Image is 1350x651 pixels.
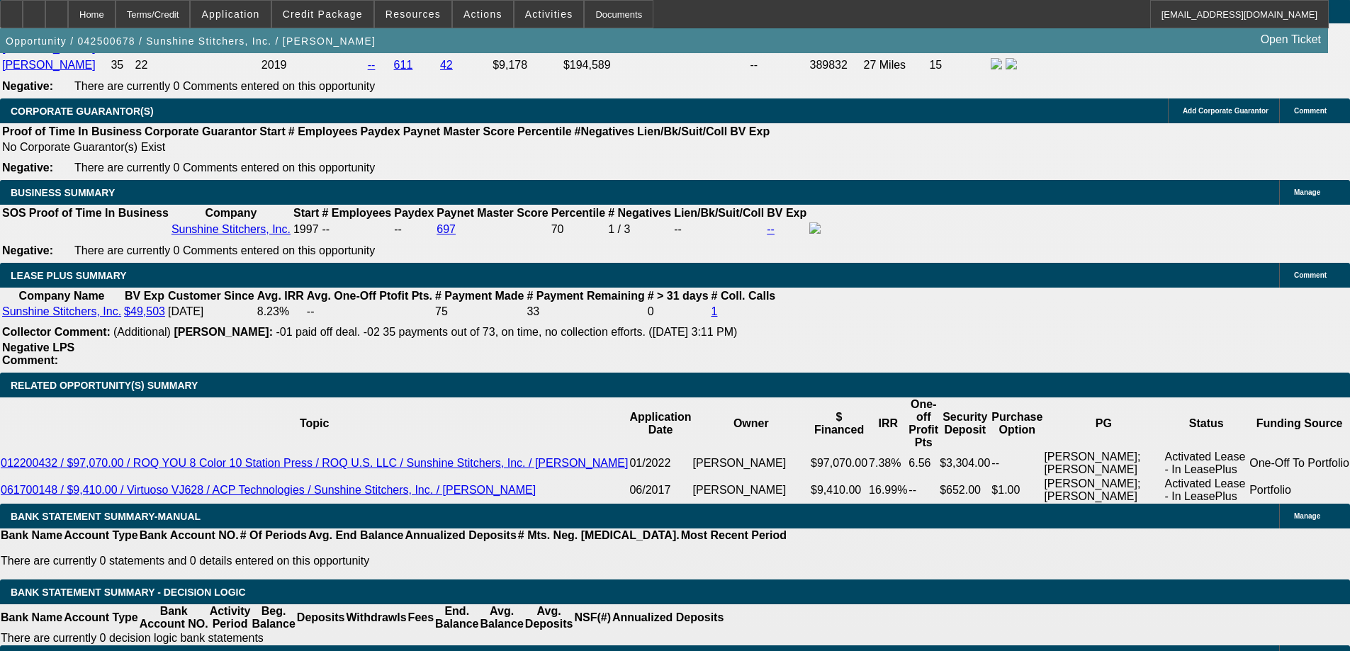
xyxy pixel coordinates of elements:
td: -- [673,222,765,237]
b: Corporate Guarantor [145,125,257,137]
b: #Negatives [575,125,635,137]
td: [DATE] [167,305,255,319]
td: [PERSON_NAME]; [PERSON_NAME] [1043,450,1164,477]
th: Deposits [296,604,346,631]
b: Negative LPS Comment: [2,341,74,366]
td: -- [749,57,807,73]
th: NSF(#) [573,604,612,631]
th: Account Type [63,528,139,543]
a: 611 [394,59,413,71]
th: PG [1043,397,1164,450]
th: Status [1164,397,1249,450]
span: BANK STATEMENT SUMMARY-MANUAL [11,511,201,522]
th: Fees [407,604,434,631]
b: Negative: [2,80,53,92]
a: Open Ticket [1255,28,1327,52]
a: -- [767,223,775,235]
b: Percentile [551,207,605,219]
span: -01 paid off deal. -02 35 payments out of 73, on time, no collection efforts. ([DATE] 3:11 PM) [276,326,737,338]
th: IRR [868,397,908,450]
td: $97,070.00 [810,450,868,477]
th: Funding Source [1249,397,1350,450]
div: 70 [551,223,605,236]
button: Actions [453,1,513,28]
b: Negative: [2,244,53,256]
span: There are currently 0 Comments entered on this opportunity [74,162,375,174]
th: Avg. End Balance [308,528,405,543]
span: BUSINESS SUMMARY [11,187,115,198]
th: $ Financed [810,397,868,450]
span: Manage [1294,188,1320,196]
b: Avg. IRR [257,290,304,302]
td: 75 [434,305,524,319]
span: There are currently 0 Comments entered on this opportunity [74,244,375,256]
td: $194,589 [563,57,748,73]
td: 06/2017 [629,477,692,504]
a: 012200432 / $97,070.00 / ROQ YOU 8 Color 10 Station Press / ROQ U.S. LLC / Sunshine Stitchers, In... [1,457,628,469]
th: End. Balance [434,604,479,631]
td: $1.00 [991,477,1043,504]
b: Lien/Bk/Suit/Coll [637,125,727,137]
span: Opportunity / 042500678 / Sunshine Stitchers, Inc. / [PERSON_NAME] [6,35,376,47]
b: [PERSON_NAME]: [174,326,273,338]
button: Application [191,1,270,28]
th: SOS [1,206,27,220]
span: (Additional) [113,326,171,338]
span: Resources [386,9,441,20]
th: Security Deposit [939,397,991,450]
td: 16.99% [868,477,908,504]
td: 27 Miles [863,57,928,73]
span: Application [201,9,259,20]
td: $9,410.00 [810,477,868,504]
td: -- [908,477,939,504]
b: Start [293,207,319,219]
b: Collector Comment: [2,326,111,338]
span: Activities [525,9,573,20]
b: Start [259,125,285,137]
b: BV Exp [125,290,164,302]
img: facebook-icon.png [991,58,1002,69]
th: Avg. Balance [479,604,524,631]
b: Paydex [361,125,400,137]
b: Percentile [517,125,571,137]
th: Beg. Balance [251,604,296,631]
b: BV Exp [767,207,806,219]
th: Most Recent Period [680,528,787,543]
td: $3,304.00 [939,450,991,477]
td: [PERSON_NAME] [692,450,810,477]
button: Resources [375,1,451,28]
td: 01/2022 [629,450,692,477]
b: BV Exp [730,125,770,137]
a: 697 [437,223,456,235]
b: # > 31 days [648,290,709,302]
th: Proof of Time In Business [1,125,142,139]
td: 35 [110,57,133,73]
b: # Coll. Calls [711,290,776,302]
td: 389832 [809,57,862,73]
p: There are currently 0 statements and 0 details entered on this opportunity [1,555,787,567]
th: Proof of Time In Business [28,206,169,220]
b: Company Name [19,290,105,302]
td: [PERSON_NAME]; [PERSON_NAME] [1043,477,1164,504]
b: # Payment Remaining [527,290,644,302]
span: LEASE PLUS SUMMARY [11,270,127,281]
td: One-Off To Portfolio [1249,450,1350,477]
a: 1 [711,305,718,317]
td: -- [393,222,434,237]
b: # Negatives [608,207,671,219]
td: No Corporate Guarantor(s) Exist [1,140,776,154]
img: facebook-icon.png [809,222,821,234]
a: [PERSON_NAME] [2,59,96,71]
b: # Employees [322,207,391,219]
td: $652.00 [939,477,991,504]
b: # Employees [288,125,358,137]
b: Paydex [394,207,434,219]
th: Owner [692,397,810,450]
th: Annualized Deposits [612,604,724,631]
td: 1997 [293,222,320,237]
b: Paynet Master Score [437,207,548,219]
td: -- [306,305,433,319]
button: Activities [514,1,584,28]
td: 0 [647,305,709,319]
a: Sunshine Stitchers, Inc. [2,305,121,317]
